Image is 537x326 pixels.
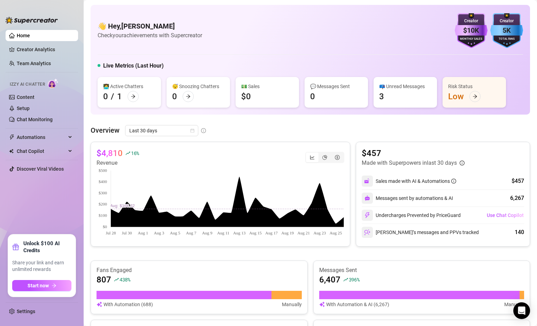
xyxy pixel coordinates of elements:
a: Home [17,33,30,38]
div: 140 [515,228,524,236]
strong: Unlock $100 AI Credits [23,240,71,254]
article: 6,407 [319,274,340,285]
span: info-circle [460,161,465,165]
img: svg%3e [319,301,325,308]
span: Automations [17,132,66,143]
div: [PERSON_NAME]’s messages and PPVs tracked [362,227,479,238]
div: 5K [490,25,523,36]
img: svg%3e [365,195,370,201]
article: Made with Superpowers in last 30 days [362,159,457,167]
a: Setup [17,106,30,111]
div: 0 [172,91,177,102]
div: 0 [310,91,315,102]
h4: 👋 Hey, [PERSON_NAME] [98,21,202,31]
div: Creator [490,18,523,24]
span: thunderbolt [9,134,15,140]
span: rise [125,151,130,156]
article: Overview [91,125,120,135]
div: Messages sent by automations & AI [362,193,453,204]
span: 16 % [131,150,139,156]
article: Check your achievements with Supercreator [98,31,202,40]
a: Chat Monitoring [17,117,53,122]
img: svg%3e [97,301,102,308]
span: Start now [28,283,49,288]
article: $4,810 [97,148,123,159]
span: info-circle [201,128,206,133]
a: Settings [17,309,35,314]
div: Open Intercom Messenger [513,302,530,319]
article: Revenue [97,159,139,167]
span: pie-chart [322,155,327,160]
span: arrow-right [473,94,477,99]
div: 😴 Snoozing Chatters [172,83,224,90]
img: svg%3e [364,229,370,235]
span: arrow-right [52,283,56,288]
div: Monthly Sales [455,37,488,41]
div: $10K [455,25,488,36]
div: Sales made with AI & Automations [376,177,456,185]
div: 1 [117,91,122,102]
div: 👩‍💻 Active Chatters [103,83,155,90]
img: purple-badge-B9DA21FR.svg [455,13,488,48]
article: Fans Engaged [97,266,302,274]
article: Manually [504,301,524,308]
span: Use Chat Copilot [487,212,524,218]
span: gift [12,243,19,250]
span: arrow-right [131,94,136,99]
div: 0 [103,91,108,102]
a: Team Analytics [17,61,51,66]
div: 💵 Sales [241,83,293,90]
span: Share your link and earn unlimited rewards [12,259,71,273]
a: Content [17,94,34,100]
div: 6,267 [510,194,524,202]
div: $457 [512,177,524,185]
span: dollar-circle [335,155,340,160]
article: Messages Sent [319,266,524,274]
span: Chat Copilot [17,146,66,157]
img: blue-badge-DgoSNQY1.svg [490,13,523,48]
div: 3 [379,91,384,102]
img: svg%3e [364,178,370,184]
article: 807 [97,274,111,285]
div: Total Fans [490,37,523,41]
img: logo-BBDzfeDw.svg [6,17,58,24]
span: info-circle [451,179,456,184]
span: line-chart [310,155,315,160]
div: Undercharges Prevented by PriceGuard [362,210,461,221]
a: Creator Analytics [17,44,72,55]
img: AI Chatter [48,78,59,88]
article: With Automation (688) [103,301,153,308]
button: Use Chat Copilot [486,210,524,221]
article: With Automation & AI (6,267) [326,301,389,308]
span: Last 30 days [129,125,194,136]
img: Chat Copilot [9,149,14,154]
button: Start nowarrow-right [12,280,71,291]
span: rise [343,277,348,282]
h5: Live Metrics (Last Hour) [103,62,164,70]
div: 📪 Unread Messages [379,83,431,90]
img: svg%3e [364,212,370,218]
span: 396 % [349,276,360,283]
span: 438 % [120,276,130,283]
article: Manually [282,301,302,308]
div: Creator [455,18,488,24]
span: calendar [190,129,194,133]
span: arrow-right [186,94,191,99]
span: rise [114,277,119,282]
div: segmented control [305,152,344,163]
div: Risk Status [448,83,500,90]
div: 💬 Messages Sent [310,83,362,90]
div: $0 [241,91,251,102]
span: Izzy AI Chatter [10,81,45,88]
a: Discover Viral Videos [17,166,64,172]
article: $457 [362,148,465,159]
